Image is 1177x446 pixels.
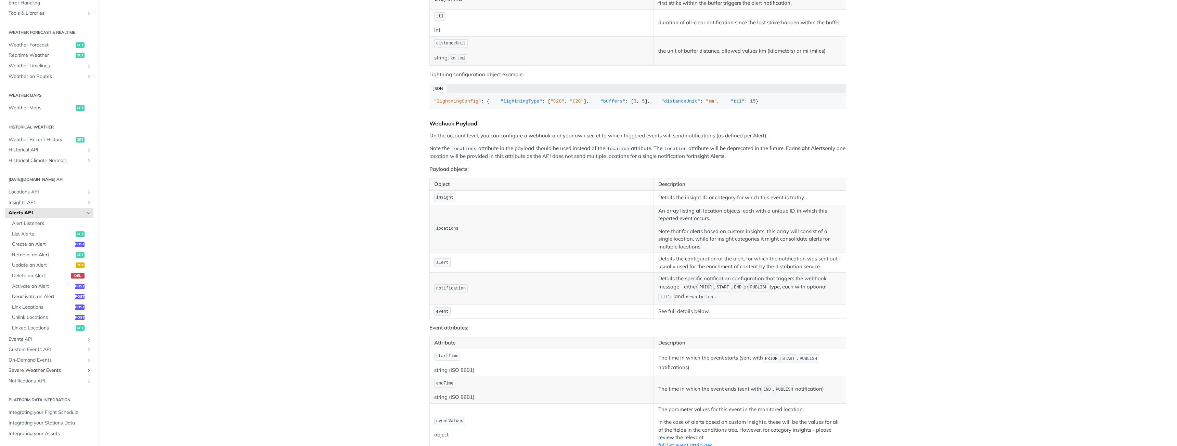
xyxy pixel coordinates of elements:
[12,293,73,300] span: Deactivate an Alert
[436,286,466,291] span: notification
[658,275,841,302] p: Details the specific notification configuration that triggers the webhook message - either , , or...
[5,397,93,403] h2: Platform DATA integration
[658,194,841,202] p: Details the insight ID or category for which this event is truthy.
[5,208,93,218] a: Alerts APIHide subpages for Alerts API
[12,283,73,290] span: Activate an Alert
[75,242,85,247] span: post
[76,105,85,111] span: get
[5,365,93,376] a: Severe Weather EventsShow subpages for Severe Weather Events
[9,281,93,292] a: Activate an Alertpost
[429,120,846,127] div: Webhook Payload
[436,354,458,359] span: startTime
[664,146,687,151] span: location
[12,220,92,227] span: Alert Listeners
[658,308,841,315] p: See full details below.
[86,11,92,16] button: Show subpages for Tools & Libraries
[436,195,453,200] span: insight
[9,136,74,143] span: Weather Recent History
[5,71,93,82] a: Weather on RoutesShow subpages for Weather on Routes
[5,176,93,183] h2: [DATE][DOMAIN_NAME] API
[9,312,93,323] a: Unlink Locationspost
[9,147,85,153] span: Historical API
[434,26,649,34] p: int
[5,145,93,155] a: Historical APIShow subpages for Historical API
[451,146,476,151] span: locations
[5,50,93,60] a: Realtime Weatherget
[86,210,92,216] button: Hide subpages for Alerts API
[658,354,841,371] p: The time in which the event starts (sent with , , notifications)
[436,14,444,19] span: ttl
[12,231,74,238] span: List Alerts
[9,199,85,206] span: Insights API
[9,229,93,239] a: List Alertsget
[5,124,93,130] h2: Historical Weather
[12,262,74,269] span: Update an Alert
[86,63,92,69] button: Show subpages for Weather Timelines
[686,295,713,300] span: description
[9,367,85,374] span: Severe Weather Events
[76,231,85,237] span: get
[76,325,85,331] span: get
[9,10,85,17] span: Tools & Libraries
[750,99,755,104] span: 15
[634,99,636,104] span: 3
[570,99,584,104] span: "C2C"
[5,376,93,386] a: Notifications APIShow subpages for Notifications API
[551,99,565,104] span: "C2G"
[693,153,724,159] strong: Insight Alerts
[75,294,85,299] span: post
[800,356,817,361] span: PUBLISH
[658,207,841,222] p: An array listing all location objects, each with a unique ID, in which this reported event occurs.
[429,132,846,140] p: On the account level, you can configure a webhook and your own secret to which triggered events w...
[658,19,841,27] p: duration of all-clear notification since the last strike happen within the buffer
[658,385,841,395] p: The time in which the event ends (sent with , notification)
[5,29,93,36] h2: Weather Forecast & realtime
[461,56,465,61] span: mi
[75,305,85,310] span: post
[5,334,93,344] a: Events APIShow subpages for Events API
[9,239,93,249] a: Create an Alertpost
[658,255,841,270] p: Details the configuration of the alert, for which the notification was sent out - usually used fo...
[429,166,469,172] strong: Payload objects:
[76,42,85,48] span: get
[717,285,729,290] span: START
[86,147,92,153] button: Show subpages for Historical API
[75,315,85,320] span: post
[763,387,771,392] span: END
[71,273,85,279] span: del
[434,366,649,374] p: string (ISO 8601)
[9,292,93,302] a: Deactivate an Alertpost
[436,41,466,46] span: distanceUnit
[86,378,92,384] button: Show subpages for Notifications API
[434,431,649,439] p: object
[9,189,85,195] span: Locations API
[9,357,85,364] span: On-Demand Events
[9,52,74,59] span: Realtime Weather
[434,98,842,105] div: : { : [ , ], : [ , ], : , : }
[642,99,645,104] span: 5
[9,73,85,80] span: Weather on Routes
[12,304,73,311] span: Link Locations
[434,180,649,188] p: Object
[750,285,767,290] span: PUBLISH
[434,339,649,347] p: Attribute
[436,381,453,386] span: endTime
[5,198,93,208] a: Insights APIShow subpages for Insights API
[76,53,85,58] span: get
[5,156,93,166] a: Historical Climate NormalsShow subpages for Historical Climate Normals
[5,92,93,98] h2: Weather Maps
[658,406,841,414] p: The parameter values for this event in the monitored location.
[661,99,700,104] span: "distanceUnit"
[9,250,93,260] a: Retrieve an Alertget
[12,272,69,279] span: Delete an Alert
[434,393,649,401] p: string (ISO 8601)
[434,54,649,64] p: string: ,
[12,241,73,248] span: Create an Alert
[776,387,793,392] span: PUBLISH
[76,262,85,268] span: put
[765,356,777,361] span: PRIOR
[436,226,458,231] span: locations
[731,99,745,104] span: "ttl"
[706,99,717,104] span: "km"
[86,158,92,163] button: Show subpages for Historical Climate Normals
